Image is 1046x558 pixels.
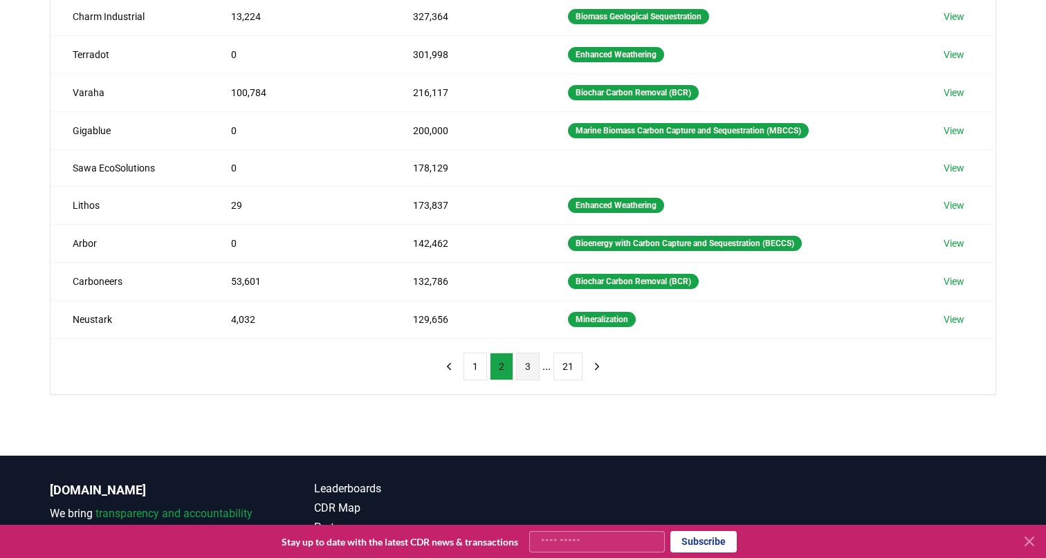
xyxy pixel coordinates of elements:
button: next page [585,353,609,380]
td: 29 [209,186,391,224]
td: 200,000 [391,111,546,149]
td: Gigablue [51,111,209,149]
td: 132,786 [391,262,546,300]
td: 100,784 [209,73,391,111]
a: View [944,236,964,250]
td: 142,462 [391,224,546,262]
div: Enhanced Weathering [568,47,664,62]
td: Terradot [51,35,209,73]
a: View [944,313,964,326]
a: View [944,124,964,138]
td: Neustark [51,300,209,338]
div: Biochar Carbon Removal (BCR) [568,274,699,289]
td: Carboneers [51,262,209,300]
td: Lithos [51,186,209,224]
a: View [944,161,964,175]
td: Varaha [51,73,209,111]
p: [DOMAIN_NAME] [50,481,259,500]
div: Enhanced Weathering [568,198,664,213]
button: 2 [490,353,513,380]
a: View [944,275,964,288]
td: 216,117 [391,73,546,111]
a: View [944,198,964,212]
div: Marine Biomass Carbon Capture and Sequestration (MBCCS) [568,123,809,138]
div: Biomass Geological Sequestration [568,9,709,24]
td: 178,129 [391,149,546,186]
td: Arbor [51,224,209,262]
td: 0 [209,149,391,186]
td: 301,998 [391,35,546,73]
td: 0 [209,35,391,73]
div: Mineralization [568,312,636,327]
p: We bring to the durable carbon removal market [50,505,259,539]
a: View [944,48,964,62]
div: Bioenergy with Carbon Capture and Sequestration (BECCS) [568,236,802,251]
a: Leaderboards [314,481,523,497]
td: 4,032 [209,300,391,338]
td: 0 [209,224,391,262]
span: transparency and accountability [95,507,253,520]
button: 3 [516,353,540,380]
td: 129,656 [391,300,546,338]
td: 173,837 [391,186,546,224]
a: View [944,86,964,100]
td: 53,601 [209,262,391,300]
a: View [944,10,964,24]
div: Biochar Carbon Removal (BCR) [568,85,699,100]
button: 1 [464,353,487,380]
button: previous page [437,353,461,380]
button: 21 [553,353,582,380]
a: Partners [314,519,523,536]
td: 0 [209,111,391,149]
li: ... [542,358,551,375]
td: Sawa EcoSolutions [51,149,209,186]
a: CDR Map [314,500,523,517]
